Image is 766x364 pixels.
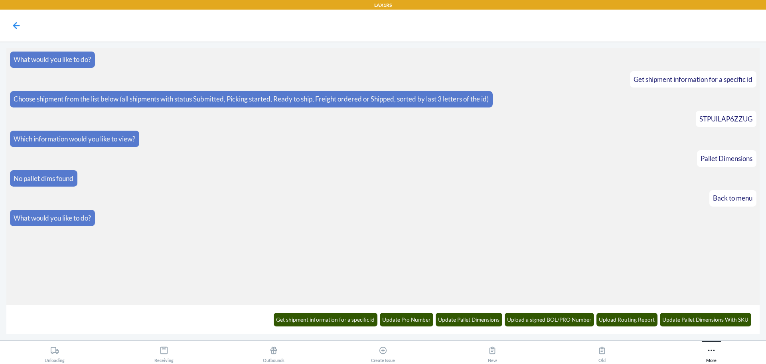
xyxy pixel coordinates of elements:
p: What would you like to do? [14,213,91,223]
div: Old [598,343,606,363]
p: What would you like to do? [14,54,91,65]
div: Unloading [45,343,65,363]
p: Choose shipment from the list below (all shipments with status Submitted, Picking started, Ready ... [14,94,489,104]
button: Create Issue [328,341,438,363]
button: Old [547,341,656,363]
span: Back to menu [713,194,752,202]
p: LAX1RS [374,2,392,9]
button: Receiving [109,341,219,363]
button: Update Pro Number [380,313,434,326]
div: Receiving [154,343,174,363]
button: Get shipment information for a specific id [274,313,378,326]
button: Update Pallet Dimensions [436,313,503,326]
span: Pallet Dimensions [701,154,752,163]
div: Outbounds [263,343,284,363]
span: Get shipment information for a specific id [634,75,752,84]
button: Update Pallet Dimensions With SKU [660,313,752,326]
div: New [488,343,497,363]
button: Upload Routing Report [596,313,658,326]
button: Outbounds [219,341,328,363]
div: Create Issue [371,343,395,363]
button: New [438,341,547,363]
p: No pallet dims found [14,173,73,184]
button: Upload a signed BOL/PRO Number [505,313,594,326]
div: More [706,343,717,363]
p: Which information would you like to view? [14,134,135,144]
span: STPUILAP6ZZUG [699,115,752,123]
button: More [657,341,766,363]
